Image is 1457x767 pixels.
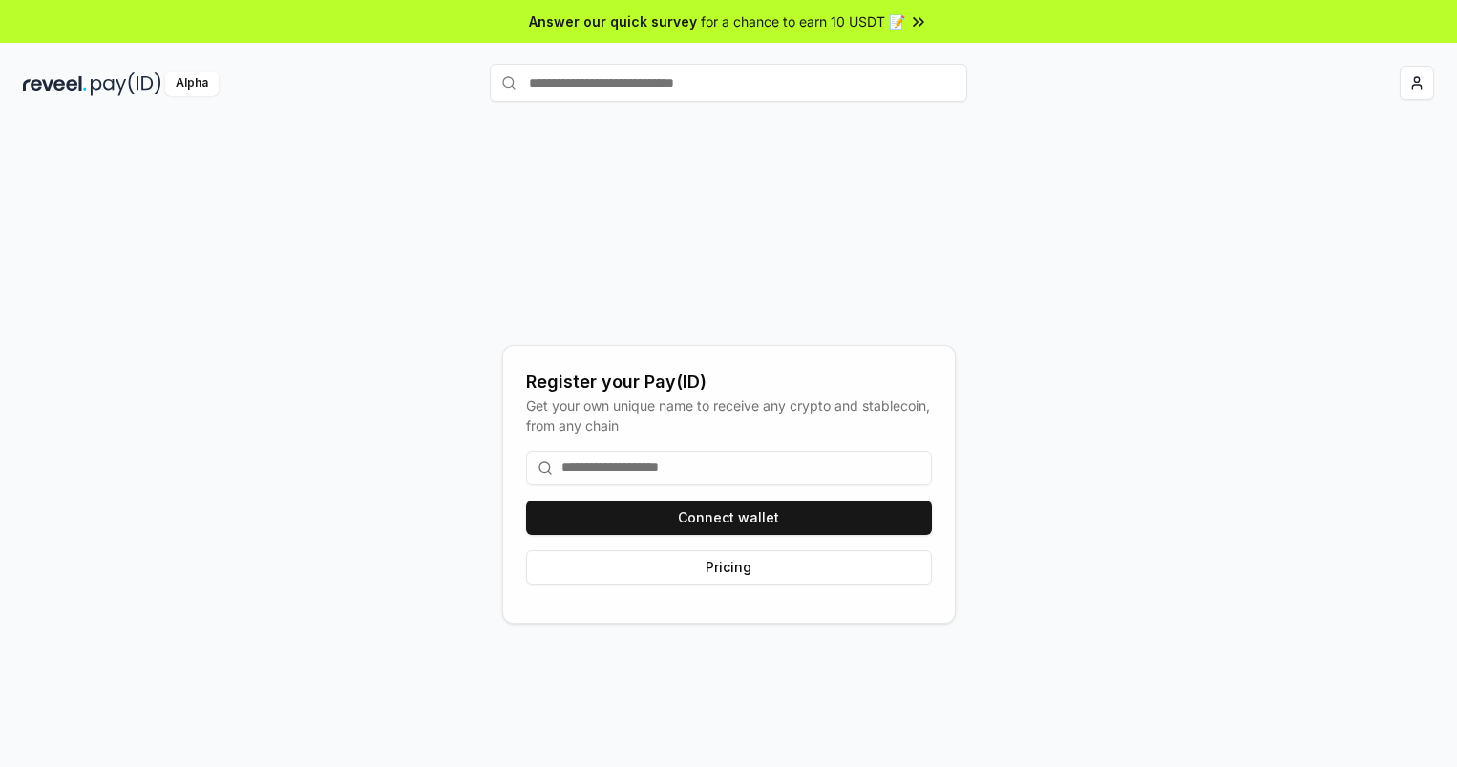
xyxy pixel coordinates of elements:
button: Pricing [526,550,932,585]
button: Connect wallet [526,501,932,535]
span: for a chance to earn 10 USDT 📝 [701,11,905,32]
div: Alpha [165,72,219,96]
div: Register your Pay(ID) [526,369,932,395]
img: reveel_dark [23,72,87,96]
div: Get your own unique name to receive any crypto and stablecoin, from any chain [526,395,932,436]
img: pay_id [91,72,161,96]
span: Answer our quick survey [529,11,697,32]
